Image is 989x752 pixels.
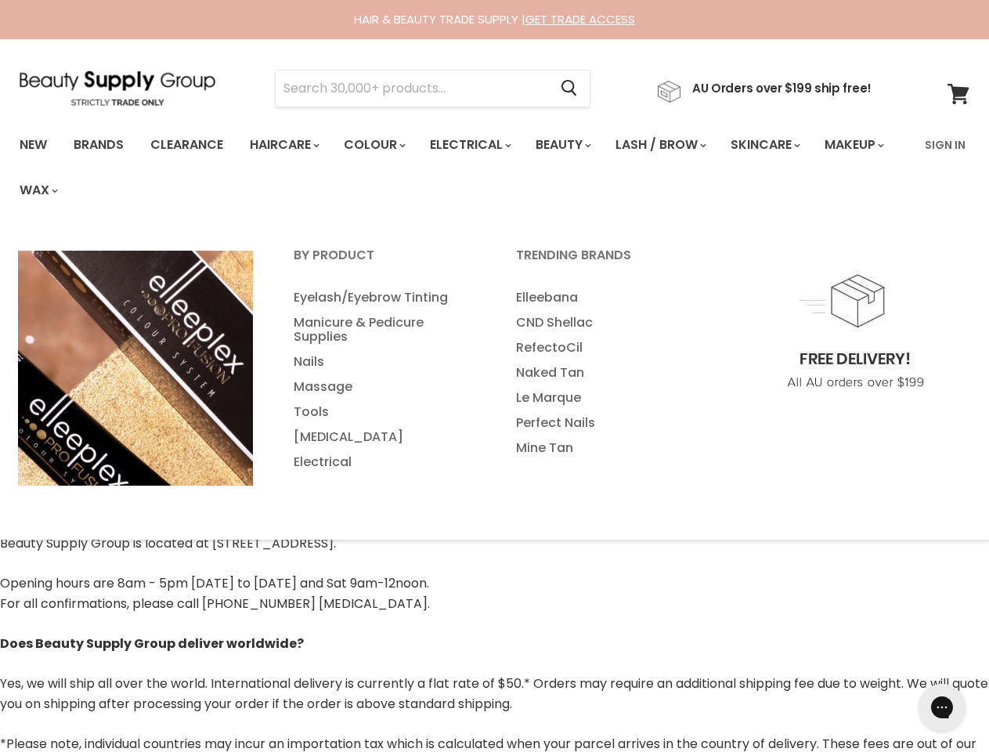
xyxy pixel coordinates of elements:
[62,128,135,161] a: Brands
[275,70,590,107] form: Product
[496,310,716,335] a: CND Shellac
[496,410,716,436] a: Perfect Nails
[274,425,493,450] a: [MEDICAL_DATA]
[496,243,716,282] a: Trending Brands
[911,678,973,736] iframe: Gorgias live chat messenger
[496,285,716,461] ul: Main menu
[274,310,493,349] a: Manicure & Pedicure Supplies
[548,70,590,107] button: Search
[496,335,716,360] a: RefectoCil
[276,70,548,107] input: Search
[238,128,329,161] a: Haircare
[496,436,716,461] a: Mine Tan
[8,122,915,213] ul: Main menu
[915,128,975,161] a: Sign In
[525,11,635,27] a: GET TRADE ACCESS
[274,349,493,374] a: Nails
[524,128,601,161] a: Beauty
[813,128,893,161] a: Makeup
[604,128,716,161] a: Lash / Brow
[8,174,67,207] a: Wax
[139,128,235,161] a: Clearance
[274,285,493,310] a: Eyelash/Eyebrow Tinting
[274,374,493,399] a: Massage
[274,243,493,282] a: By Product
[274,450,493,475] a: Electrical
[418,128,521,161] a: Electrical
[496,385,716,410] a: Le Marque
[496,360,716,385] a: Naked Tan
[274,399,493,425] a: Tools
[332,128,415,161] a: Colour
[496,285,716,310] a: Elleebana
[719,128,810,161] a: Skincare
[8,128,59,161] a: New
[274,285,493,475] ul: Main menu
